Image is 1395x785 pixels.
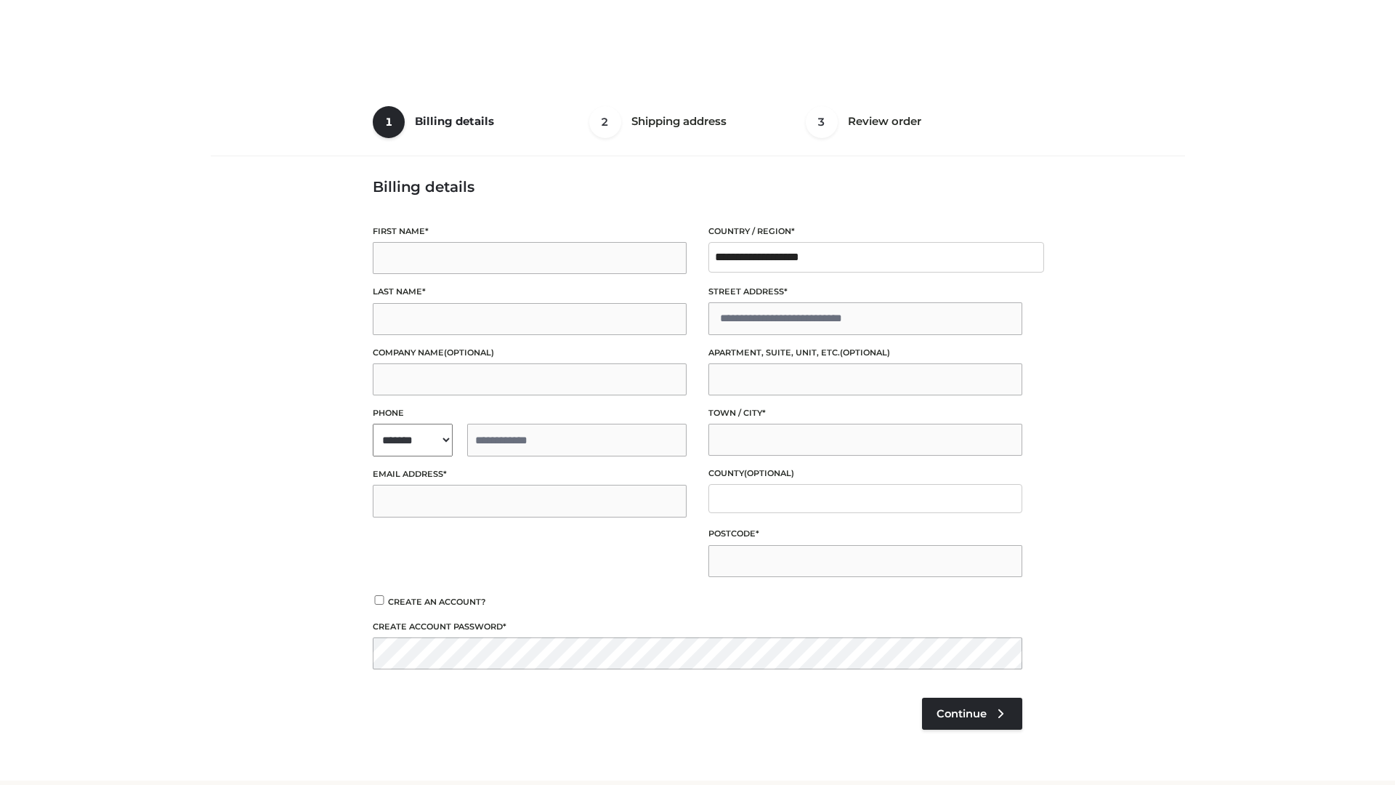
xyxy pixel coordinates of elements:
span: Create an account? [388,597,486,607]
label: Last name [373,285,687,299]
label: Company name [373,346,687,360]
label: Postcode [708,527,1022,541]
span: Billing details [415,114,494,128]
label: First name [373,225,687,238]
span: (optional) [744,468,794,478]
label: Town / City [708,406,1022,420]
span: Shipping address [631,114,727,128]
label: Apartment, suite, unit, etc. [708,346,1022,360]
input: Create an account? [373,595,386,605]
label: Create account password [373,620,1022,634]
label: Email address [373,467,687,481]
label: Country / Region [708,225,1022,238]
label: County [708,467,1022,480]
label: Street address [708,285,1022,299]
span: (optional) [840,347,890,358]
span: Review order [848,114,921,128]
span: Continue [937,707,987,720]
h3: Billing details [373,178,1022,196]
a: Continue [922,698,1022,730]
span: 3 [806,106,838,138]
span: (optional) [444,347,494,358]
span: 2 [589,106,621,138]
span: 1 [373,106,405,138]
label: Phone [373,406,687,420]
